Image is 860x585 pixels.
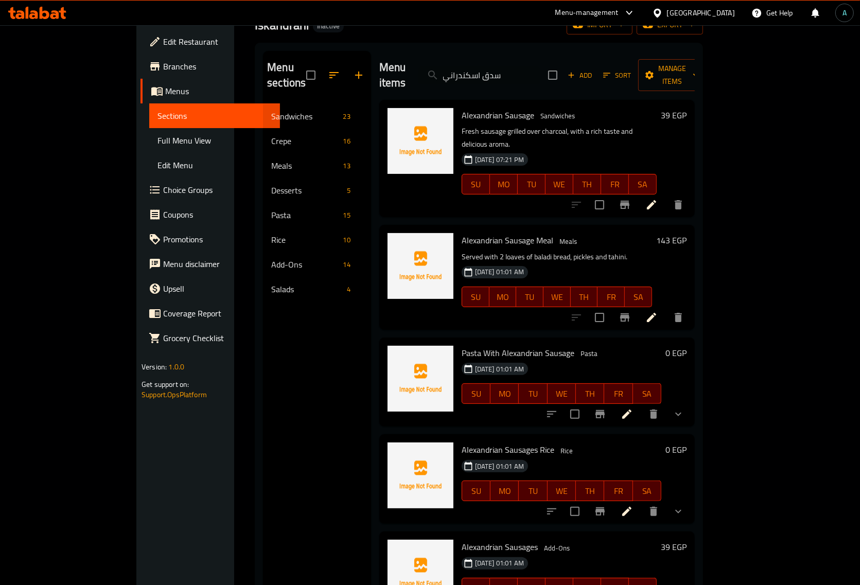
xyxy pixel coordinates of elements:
span: 13 [339,161,355,171]
span: 16 [339,136,355,146]
span: 4 [343,285,355,294]
div: Crepe [271,135,339,147]
span: [DATE] 01:01 AM [471,558,528,568]
h2: Menu items [379,60,406,91]
button: TH [576,481,604,501]
h6: 143 EGP [656,233,687,247]
span: FR [608,484,628,499]
a: Coupons [141,202,280,227]
span: Meals [271,159,339,172]
button: SA [633,383,661,404]
span: MO [495,484,515,499]
span: [DATE] 01:01 AM [471,364,528,374]
button: FR [604,481,633,501]
span: Meals [555,236,581,247]
button: WE [543,287,571,307]
span: TU [522,177,541,192]
button: Branch-specific-item [588,499,612,524]
span: SA [637,386,657,401]
button: SA [625,287,652,307]
span: TH [577,177,597,192]
button: Branch-specific-item [612,305,637,330]
input: search [418,66,540,84]
span: 23 [339,112,355,121]
a: Support.OpsPlatform [142,388,207,401]
span: Upsell [163,282,272,295]
a: Sections [149,103,280,128]
a: Edit menu item [645,199,658,211]
img: Alexandrian Sausages Rice [388,442,453,508]
div: items [339,159,355,172]
span: Manage items [646,62,699,88]
span: MO [494,177,514,192]
button: SU [462,287,489,307]
span: SU [466,386,486,401]
span: TU [523,386,543,401]
span: MO [495,386,515,401]
span: export [645,19,695,31]
span: TU [520,290,539,305]
a: Grocery Checklist [141,326,280,350]
span: SU [466,290,485,305]
span: Branches [163,60,272,73]
span: FR [602,290,621,305]
span: 10 [339,235,355,245]
span: Sort [603,69,631,81]
span: Pasta [576,348,602,360]
div: items [339,234,355,246]
span: Add-Ons [271,258,339,271]
button: Manage items [638,59,707,91]
button: SA [633,481,661,501]
h6: 39 EGP [661,540,687,554]
div: Rice [271,234,339,246]
button: show more [666,499,691,524]
div: Rice10 [263,227,371,252]
span: TH [580,386,600,401]
span: WE [550,177,569,192]
p: Served with 2 loaves of baladi bread, pickles and tahini. [462,251,652,263]
div: Salads4 [263,277,371,302]
span: [DATE] 01:01 AM [471,267,528,277]
svg: Show Choices [672,408,685,420]
button: WE [548,481,576,501]
div: [GEOGRAPHIC_DATA] [667,7,735,19]
span: Alexandrian Sausages [462,539,538,555]
div: Sandwiches [271,110,339,122]
span: Rice [556,445,577,457]
span: Grocery Checklist [163,332,272,344]
span: WE [552,484,572,499]
span: Select to update [564,501,586,522]
div: items [339,258,355,271]
span: FR [608,386,628,401]
svg: Show Choices [672,505,685,518]
span: Coverage Report [163,307,272,320]
span: Salads [271,283,343,295]
span: SA [637,484,657,499]
span: SU [466,177,486,192]
span: Pasta With Alexandrian Sausage [462,345,574,361]
span: Get support on: [142,378,189,391]
button: SU [462,174,490,194]
a: Choice Groups [141,178,280,202]
span: TH [580,484,600,499]
span: Inactive [313,22,344,30]
button: Add section [346,63,371,87]
span: TH [575,290,594,305]
div: Desserts5 [263,178,371,203]
button: TH [576,383,604,404]
a: Menus [141,79,280,103]
span: Sandwiches [536,110,579,122]
button: delete [666,305,691,330]
span: 5 [343,186,355,196]
span: Menus [165,85,272,97]
button: TU [519,481,547,501]
span: Add item [564,67,596,83]
div: Pasta [271,209,339,221]
a: Upsell [141,276,280,301]
a: Menu disclaimer [141,252,280,276]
